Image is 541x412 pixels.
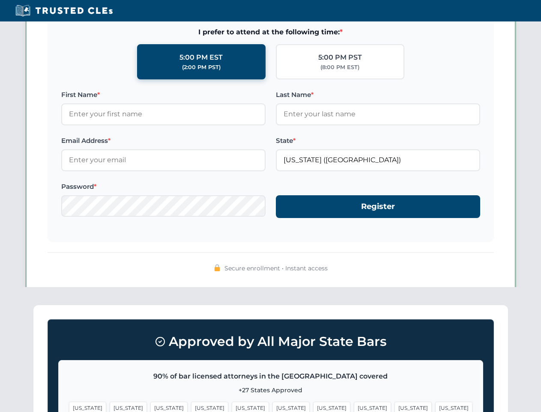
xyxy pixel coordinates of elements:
[69,385,472,395] p: +27 States Approved
[276,149,480,171] input: Florida (FL)
[224,264,328,273] span: Secure enrollment • Instant access
[58,330,483,353] h3: Approved by All Major State Bars
[214,264,221,271] img: 🔒
[276,103,480,125] input: Enter your last name
[276,90,480,100] label: Last Name
[179,52,223,63] div: 5:00 PM EST
[276,136,480,146] label: State
[61,90,266,100] label: First Name
[61,149,266,171] input: Enter your email
[182,63,221,72] div: (2:00 PM PST)
[61,103,266,125] input: Enter your first name
[61,182,266,192] label: Password
[13,4,115,17] img: Trusted CLEs
[69,371,472,382] p: 90% of bar licensed attorneys in the [GEOGRAPHIC_DATA] covered
[61,27,480,38] span: I prefer to attend at the following time:
[276,195,480,218] button: Register
[320,63,359,72] div: (8:00 PM EST)
[61,136,266,146] label: Email Address
[318,52,362,63] div: 5:00 PM PST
